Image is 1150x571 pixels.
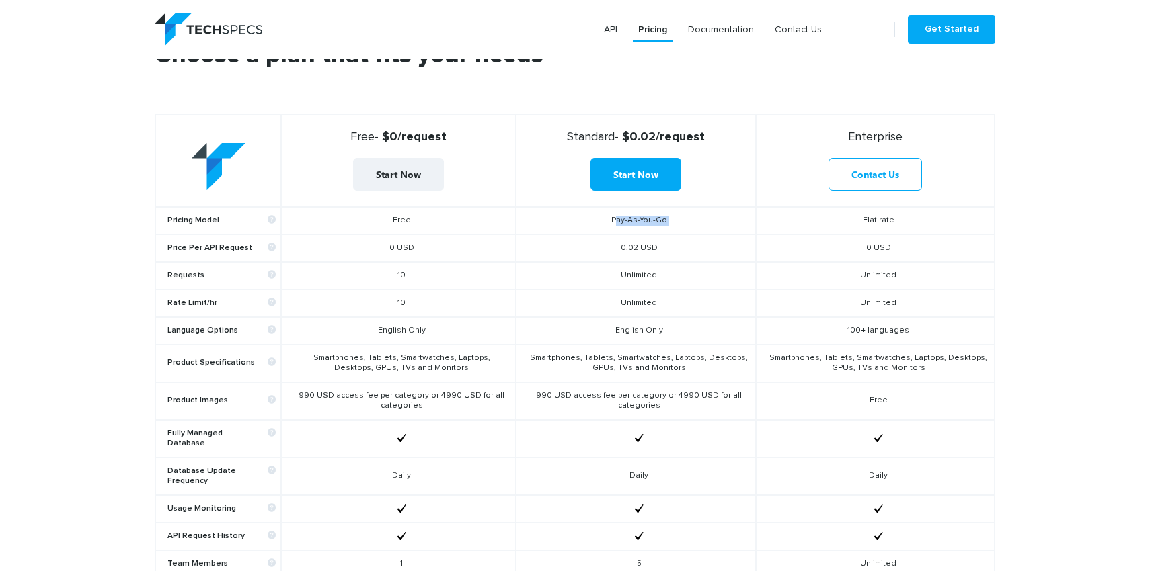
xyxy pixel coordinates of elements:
td: Flat rate [756,206,995,234]
td: 10 [281,262,515,290]
a: Contact Us [829,158,922,191]
img: table-logo.png [192,143,245,191]
td: Smartphones, Tablets, Smartwatches, Laptops, Desktops, GPUs, TVs and Monitors [281,345,515,382]
td: Unlimited [756,262,995,290]
td: Pay-As-You-Go [516,206,756,234]
b: Product Specifications [167,358,276,368]
b: API Request History [167,531,276,541]
b: Fully Managed Database [167,429,276,449]
b: Rate Limit/hr [167,298,276,308]
img: logo [155,13,262,46]
td: Free [756,382,995,420]
strong: - $0.02/request [522,130,750,144]
b: Requests [167,271,276,281]
span: Enterprise [848,131,903,143]
a: Start Now [353,158,444,191]
td: Smartphones, Tablets, Smartwatches, Laptops, Desktops, GPUs, TVs and Monitors [516,345,756,382]
td: Daily [281,457,515,495]
td: 100+ languages [756,317,995,345]
td: 10 [281,290,515,317]
td: 0.02 USD [516,234,756,262]
td: Daily [756,457,995,495]
a: Start Now [590,158,681,191]
a: Contact Us [769,17,827,42]
a: Documentation [683,17,759,42]
span: Free [350,131,375,143]
td: 0 USD [756,234,995,262]
b: Usage Monitoring [167,504,276,514]
td: English Only [281,317,515,345]
td: 0 USD [281,234,515,262]
a: API [599,17,623,42]
td: Free [281,206,515,234]
td: Unlimited [516,290,756,317]
td: English Only [516,317,756,345]
td: Smartphones, Tablets, Smartwatches, Laptops, Desktops, GPUs, TVs and Monitors [756,345,995,382]
td: 990 USD access fee per category or 4990 USD for all categories [281,382,515,420]
td: Unlimited [516,262,756,290]
b: Price Per API Request [167,243,276,253]
a: Get Started [908,15,995,44]
strong: - $0/request [287,130,509,144]
span: Standard [567,131,615,143]
b: Team Members [167,559,276,569]
td: Unlimited [756,290,995,317]
h2: Choose a plan that fits your needs [155,44,995,114]
b: Database Update Frequency [167,466,276,486]
a: Pricing [633,17,673,42]
b: Product Images [167,396,276,406]
b: Pricing Model [167,216,276,226]
b: Language Options [167,326,276,336]
td: Daily [516,457,756,495]
td: 990 USD access fee per category or 4990 USD for all categories [516,382,756,420]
